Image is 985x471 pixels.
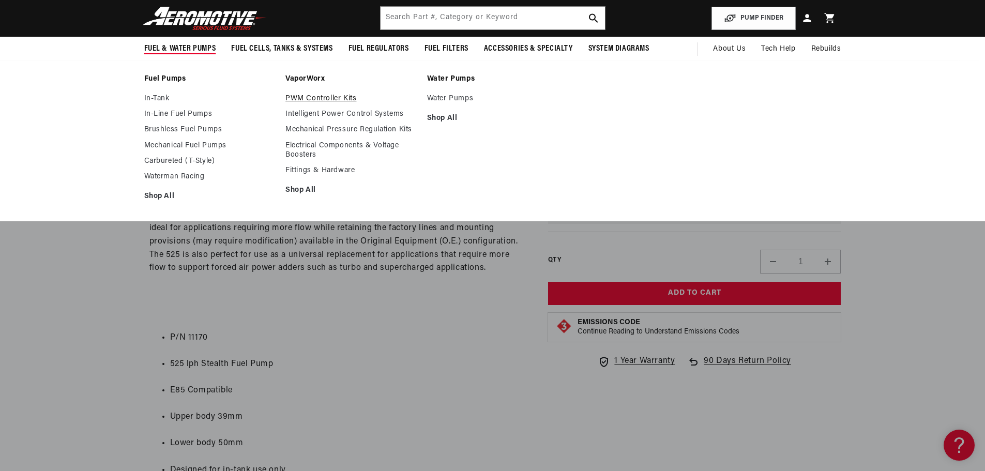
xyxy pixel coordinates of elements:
[285,74,417,84] a: VaporWorx
[170,437,522,450] li: Lower body 50mm
[381,7,605,29] input: Search by Part Number, Category or Keyword
[137,37,224,61] summary: Fuel & Water Pumps
[417,37,476,61] summary: Fuel Filters
[578,327,739,337] p: Continue Reading to Understand Emissions Codes
[811,43,841,55] span: Rebuilds
[144,141,276,150] a: Mechanical Fuel Pumps
[223,37,340,61] summary: Fuel Cells, Tanks & Systems
[140,6,269,31] img: Aeromotive
[144,94,276,103] a: In-Tank
[144,74,276,84] a: Fuel Pumps
[427,94,558,103] a: Water Pumps
[578,318,640,326] strong: Emissions Code
[427,74,558,84] a: Water Pumps
[231,43,332,54] span: Fuel Cells, Tanks & Systems
[548,282,841,305] button: Add to Cart
[588,43,649,54] span: System Diagrams
[581,37,657,61] summary: System Diagrams
[484,43,573,54] span: Accessories & Specialty
[804,37,849,62] summary: Rebuilds
[578,318,739,337] button: Emissions CodeContinue Reading to Understand Emissions Codes
[285,94,417,103] a: PWM Controller Kits
[170,358,522,371] li: 525 lph Stealth Fuel Pump
[149,209,522,275] p: The Aeromotive 525 Stealth Fuel Pump is a high-output, in-tank, electric fuel pump that is ideal ...
[144,157,276,166] a: Carbureted (T-Style)
[170,411,522,424] li: Upper body 39mm
[614,355,675,368] span: 1 Year Warranty
[753,37,803,62] summary: Tech Help
[285,141,417,160] a: Electrical Components & Voltage Boosters
[285,110,417,119] a: Intelligent Power Control Systems
[144,125,276,134] a: Brushless Fuel Pumps
[705,37,753,62] a: About Us
[704,355,791,378] span: 90 Days Return Policy
[144,172,276,181] a: Waterman Racing
[425,43,468,54] span: Fuel Filters
[144,192,276,201] a: Shop All
[598,355,675,368] a: 1 Year Warranty
[341,37,417,61] summary: Fuel Regulators
[548,256,561,265] label: QTY
[170,331,522,345] li: P/N 11170
[556,318,572,335] img: Emissions code
[170,384,522,398] li: E85 Compatible
[582,7,605,29] button: search button
[687,355,791,378] a: 90 Days Return Policy
[427,114,558,123] a: Shop All
[348,43,409,54] span: Fuel Regulators
[713,45,746,53] span: About Us
[285,186,417,195] a: Shop All
[285,125,417,134] a: Mechanical Pressure Regulation Kits
[476,37,581,61] summary: Accessories & Specialty
[711,7,796,30] button: PUMP FINDER
[144,43,216,54] span: Fuel & Water Pumps
[285,166,417,175] a: Fittings & Hardware
[144,110,276,119] a: In-Line Fuel Pumps
[761,43,795,55] span: Tech Help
